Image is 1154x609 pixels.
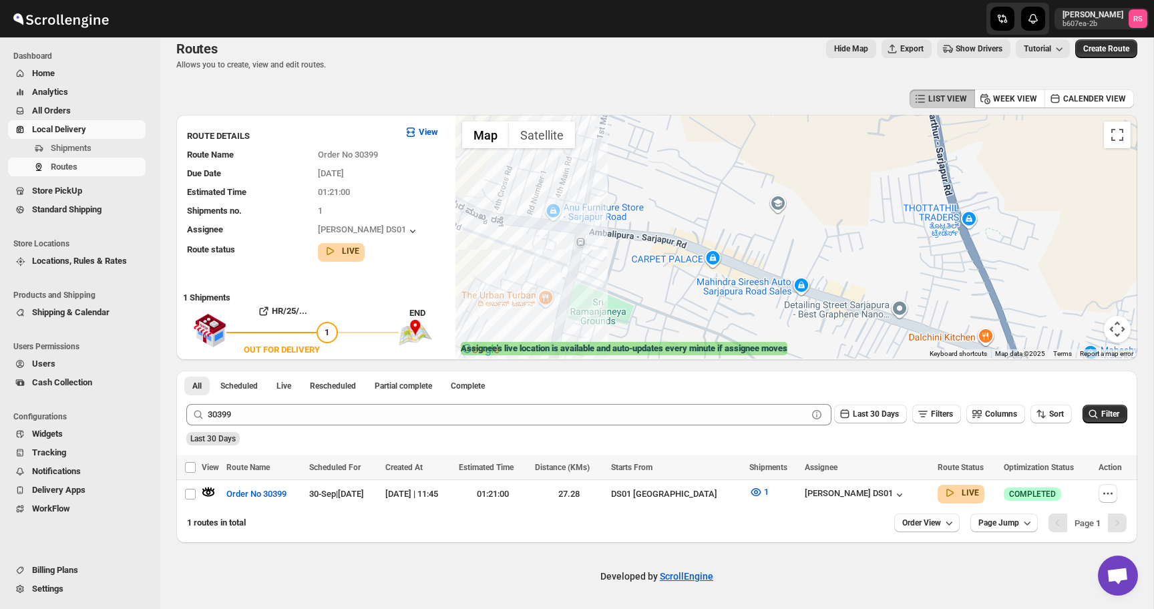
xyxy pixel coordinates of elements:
[187,224,223,234] span: Assignee
[208,404,807,425] input: Press enter after typing | Search Eg. Order No 30399
[13,51,151,61] span: Dashboard
[13,411,151,422] span: Configurations
[1016,39,1070,58] button: Tutorial
[995,350,1045,357] span: Map data ©2025
[8,425,146,443] button: Widgets
[805,488,906,501] button: [PERSON_NAME] DS01
[894,514,960,532] button: Order View
[535,487,603,501] div: 27.28
[8,499,146,518] button: WorkFlow
[805,463,837,472] span: Assignee
[32,565,78,575] span: Billing Plans
[8,481,146,499] button: Delivery Apps
[985,409,1017,419] span: Columns
[962,488,979,497] b: LIVE
[1063,9,1123,20] p: [PERSON_NAME]
[11,2,111,35] img: ScrollEngine
[1075,518,1101,528] span: Page
[32,447,66,457] span: Tracking
[956,43,1002,54] span: Show Drivers
[318,224,419,238] button: [PERSON_NAME] DS01
[1054,8,1149,29] button: User menu
[318,187,350,197] span: 01:21:00
[244,343,320,357] div: OUT FOR DELIVERY
[32,485,85,495] span: Delivery Apps
[32,186,82,196] span: Store PickUp
[323,244,359,258] button: LIVE
[970,514,1038,532] button: Page Jump
[399,320,432,345] img: trip_end.png
[342,246,359,256] b: LIVE
[32,466,81,476] span: Notifications
[600,570,713,583] p: Developed by
[1104,316,1131,343] button: Map camera controls
[176,286,230,302] b: 1 Shipments
[1096,518,1101,528] b: 1
[32,106,71,116] span: All Orders
[749,463,787,472] span: Shipments
[272,306,307,316] b: HR/25/...
[32,87,68,97] span: Analytics
[910,89,975,108] button: LIST VIEW
[8,303,146,322] button: Shipping & Calendar
[1083,405,1127,423] button: Filter
[8,373,146,392] button: Cash Collection
[32,359,55,369] span: Users
[930,349,987,359] button: Keyboard shortcuts
[834,43,868,54] span: Hide Map
[8,83,146,101] button: Analytics
[462,122,509,148] button: Show street map
[459,463,514,472] span: Estimated Time
[900,43,924,54] span: Export
[1098,556,1138,596] div: Open chat
[190,434,236,443] span: Last 30 Days
[937,39,1010,58] button: Show Drivers
[8,252,146,270] button: Locations, Rules & Rates
[1099,463,1122,472] span: Action
[459,341,503,359] a: Open this area in Google Maps (opens a new window)
[834,405,907,423] button: Last 30 Days
[325,327,329,337] span: 1
[318,168,344,178] span: [DATE]
[660,571,713,582] a: ScrollEngine
[187,518,246,528] span: 1 routes in total
[978,518,1019,528] span: Page Jump
[993,93,1037,104] span: WEEK VIEW
[943,486,979,499] button: LIVE
[8,580,146,598] button: Settings
[409,307,449,320] div: END
[310,381,356,391] span: Rescheduled
[966,405,1025,423] button: Columns
[931,409,953,419] span: Filters
[764,487,769,497] span: 1
[611,463,652,472] span: Starts From
[218,483,295,505] button: Order No 30399
[309,489,364,499] span: 30-Sep | [DATE]
[1063,93,1126,104] span: CALENDER VIEW
[51,143,91,153] span: Shipments
[535,463,590,472] span: Distance (KMs)
[396,122,446,143] button: View
[8,561,146,580] button: Billing Plans
[882,39,932,58] button: Export
[32,256,127,266] span: Locations, Rules & Rates
[32,124,86,134] span: Local Delivery
[309,463,361,472] span: Scheduled For
[1104,122,1131,148] button: Toggle fullscreen view
[1030,405,1072,423] button: Sort
[8,139,146,158] button: Shipments
[318,206,323,216] span: 1
[459,487,527,501] div: 01:21:00
[1024,44,1051,53] span: Tutorial
[611,487,741,501] div: DS01 [GEOGRAPHIC_DATA]
[176,59,326,70] p: Allows you to create, view and edit routes.
[226,300,338,322] button: HR/25/...
[385,487,451,501] div: [DATE] | 11:45
[1133,15,1143,23] text: RS
[1083,43,1129,54] span: Create Route
[902,518,941,528] span: Order View
[193,304,226,357] img: shop.svg
[1063,20,1123,28] p: b607ea-2b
